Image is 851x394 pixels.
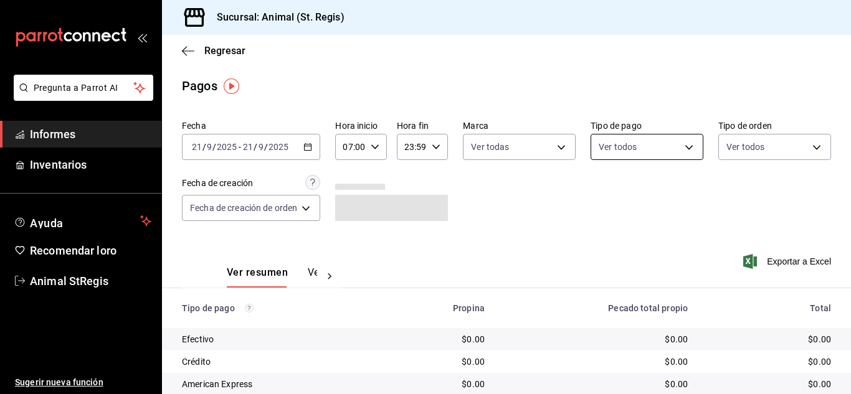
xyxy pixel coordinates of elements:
font: $0.00 [462,379,485,389]
font: Fecha [182,121,206,131]
input: ---- [268,142,289,152]
input: -- [206,142,212,152]
font: Crédito [182,357,211,367]
font: Tipo de orden [718,121,772,131]
div: pestañas de navegación [227,266,317,288]
font: Ver todas [471,142,509,152]
font: Pecado total propio [608,303,688,313]
font: Tipo de pago [182,303,235,313]
font: Hora fin [397,121,429,131]
font: Sucursal: Animal (St. Regis) [217,11,345,23]
font: $0.00 [462,357,485,367]
font: $0.00 [462,334,485,344]
font: Ver todos [726,142,764,152]
input: ---- [216,142,237,152]
font: Efectivo [182,334,214,344]
font: Informes [30,128,75,141]
font: American Express [182,379,252,389]
button: Pregunta a Parrot AI [14,75,153,101]
img: Marcador de información sobre herramientas [224,78,239,94]
font: - [239,142,241,152]
input: -- [258,142,264,152]
font: / [264,142,268,152]
font: / [212,142,216,152]
font: Fecha de creación de orden [190,203,297,213]
font: Fecha de creación [182,178,253,188]
font: $0.00 [665,357,688,367]
font: Marca [463,121,488,131]
font: / [202,142,206,152]
font: $0.00 [665,334,688,344]
font: $0.00 [665,379,688,389]
button: Regresar [182,45,245,57]
font: Sugerir nueva función [15,377,103,387]
font: Ver todos [599,142,637,152]
font: Animal StRegis [30,274,108,288]
font: $0.00 [808,379,831,389]
input: -- [242,142,254,152]
font: Regresar [204,45,245,57]
font: Ayuda [30,217,64,230]
font: / [254,142,257,152]
font: Inventarios [30,158,87,171]
font: $0.00 [808,334,831,344]
svg: Los pagos realizados con Pay y otras terminales son montos brutos. [245,304,254,312]
button: Exportar a Excel [746,254,831,269]
font: Propina [453,303,485,313]
a: Pregunta a Parrot AI [9,90,153,103]
font: Pregunta a Parrot AI [34,83,118,93]
font: Exportar a Excel [767,256,831,266]
font: Pagos [182,78,217,93]
font: $0.00 [808,357,831,367]
font: Hora inicio [335,121,377,131]
font: Ver pagos [308,266,354,278]
font: Tipo de pago [591,121,642,131]
button: abrir_cajón_menú [137,32,147,42]
input: -- [191,142,202,152]
font: Recomendar loro [30,244,116,257]
font: Ver resumen [227,266,288,278]
font: Total [810,303,831,313]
